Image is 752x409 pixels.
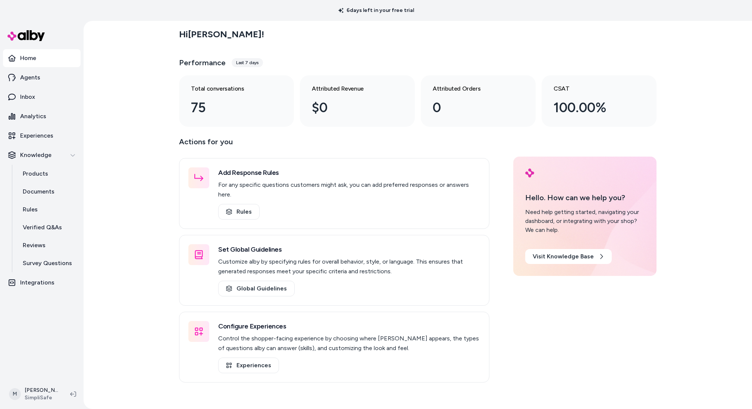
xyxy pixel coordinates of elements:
a: Home [3,49,81,67]
a: Rules [15,201,81,218]
p: For any specific questions customers might ask, you can add preferred responses or answers here. [218,180,480,199]
p: Customize alby by specifying rules for overall behavior, style, or language. This ensures that ge... [218,257,480,276]
a: Verified Q&As [15,218,81,236]
p: Home [20,54,36,63]
h3: Total conversations [191,84,270,93]
p: Products [23,169,48,178]
a: Documents [15,183,81,201]
a: Visit Knowledge Base [525,249,612,264]
div: Need help getting started, navigating your dashboard, or integrating with your shop? We can help. [525,208,645,235]
a: Analytics [3,107,81,125]
p: Rules [23,205,38,214]
a: Integrations [3,274,81,292]
a: Agents [3,69,81,86]
h2: Hi [PERSON_NAME] ! [179,29,264,40]
h3: Attributed Revenue [312,84,391,93]
button: M[PERSON_NAME]SimpliSafe [4,382,64,406]
span: M [9,388,21,400]
a: Rules [218,204,260,220]
a: CSAT 100.00% [542,75,657,127]
h3: Attributed Orders [433,84,512,93]
img: alby Logo [525,169,534,177]
a: Experiences [218,358,279,373]
p: 6 days left in your free trial [334,7,419,14]
p: Documents [23,187,54,196]
p: Verified Q&As [23,223,62,232]
a: Total conversations 75 [179,75,294,127]
p: Agents [20,73,40,82]
a: Survey Questions [15,254,81,272]
a: Global Guidelines [218,281,295,296]
p: Actions for you [179,136,489,154]
p: Reviews [23,241,46,250]
p: Experiences [20,131,53,140]
a: Inbox [3,88,81,106]
p: Hello. How can we help you? [525,192,645,203]
h3: CSAT [554,84,633,93]
div: 75 [191,98,270,118]
p: Control the shopper-facing experience by choosing where [PERSON_NAME] appears, the types of quest... [218,334,480,353]
h3: Add Response Rules [218,167,480,178]
p: [PERSON_NAME] [25,387,58,394]
button: Knowledge [3,146,81,164]
div: $0 [312,98,391,118]
a: Experiences [3,127,81,145]
span: SimpliSafe [25,394,58,402]
img: alby Logo [7,30,45,41]
a: Products [15,165,81,183]
p: Survey Questions [23,259,72,268]
h3: Performance [179,57,226,68]
a: Attributed Orders 0 [421,75,536,127]
p: Inbox [20,92,35,101]
a: Attributed Revenue $0 [300,75,415,127]
div: 0 [433,98,512,118]
h3: Configure Experiences [218,321,480,331]
a: Reviews [15,236,81,254]
div: 100.00% [554,98,633,118]
div: Last 7 days [232,58,263,67]
p: Knowledge [20,151,51,160]
p: Analytics [20,112,46,121]
h3: Set Global Guidelines [218,244,480,255]
p: Integrations [20,278,54,287]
